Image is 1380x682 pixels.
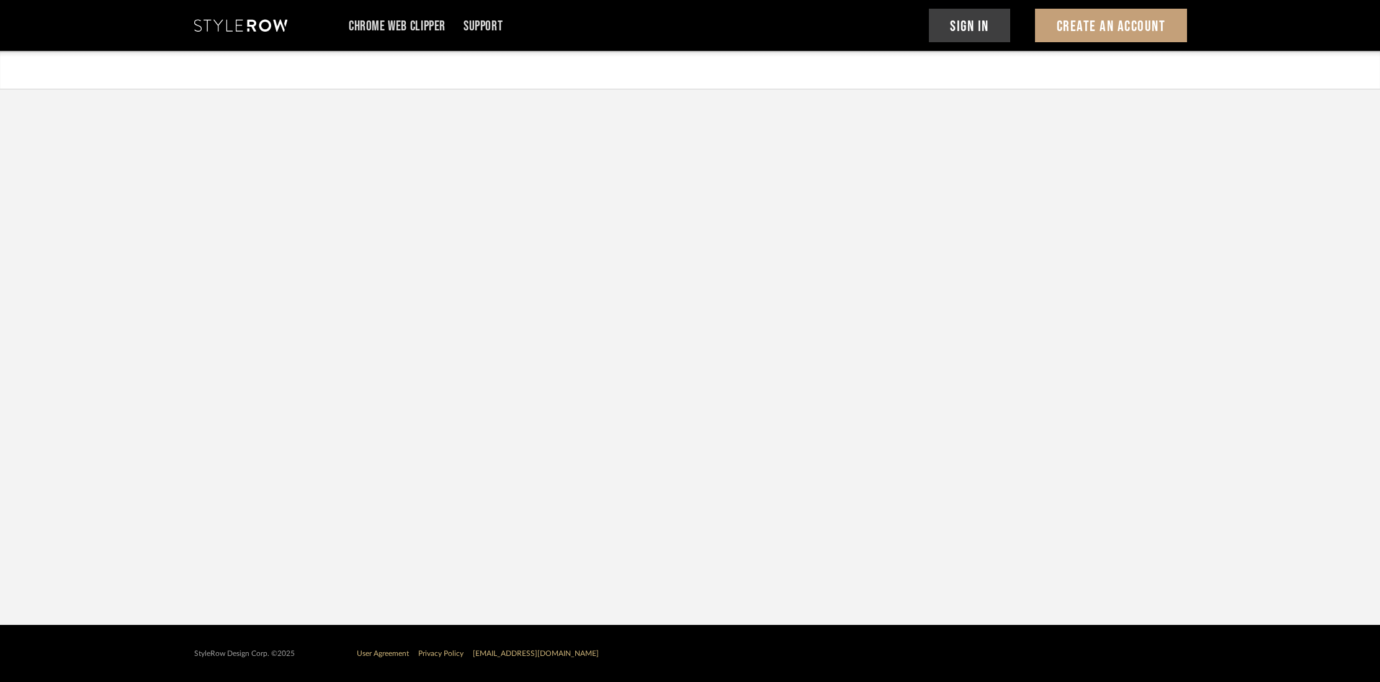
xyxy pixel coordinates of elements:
a: User Agreement [357,650,409,657]
a: Support [464,21,503,32]
button: Sign In [929,9,1011,42]
a: Privacy Policy [418,650,464,657]
button: Create An Account [1035,9,1187,42]
a: Chrome Web Clipper [349,21,446,32]
div: StyleRow Design Corp. ©2025 [194,649,295,658]
a: [EMAIL_ADDRESS][DOMAIN_NAME] [473,650,599,657]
